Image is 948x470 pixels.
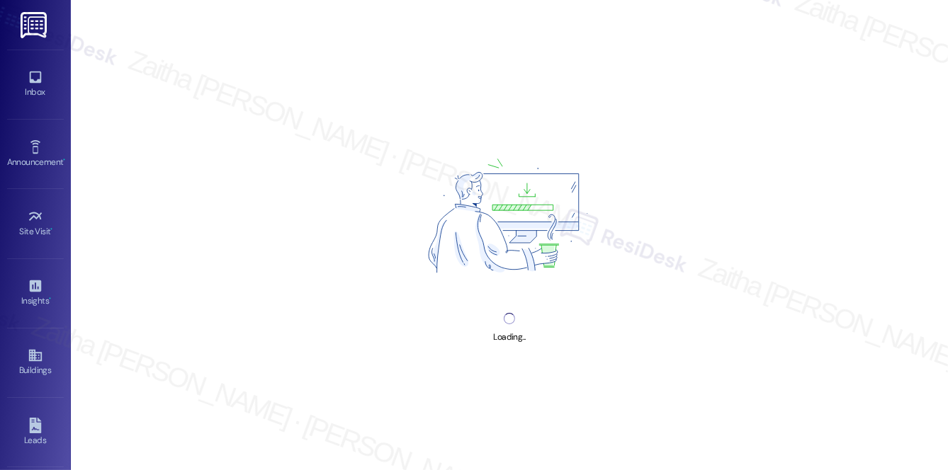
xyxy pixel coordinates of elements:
a: Inbox [7,65,64,103]
a: Leads [7,413,64,452]
img: ResiDesk Logo [21,12,50,38]
span: • [63,155,65,165]
a: Buildings [7,343,64,382]
a: Site Visit • [7,205,64,243]
div: Loading... [493,330,525,345]
a: Insights • [7,274,64,312]
span: • [49,294,51,304]
span: • [51,224,53,234]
